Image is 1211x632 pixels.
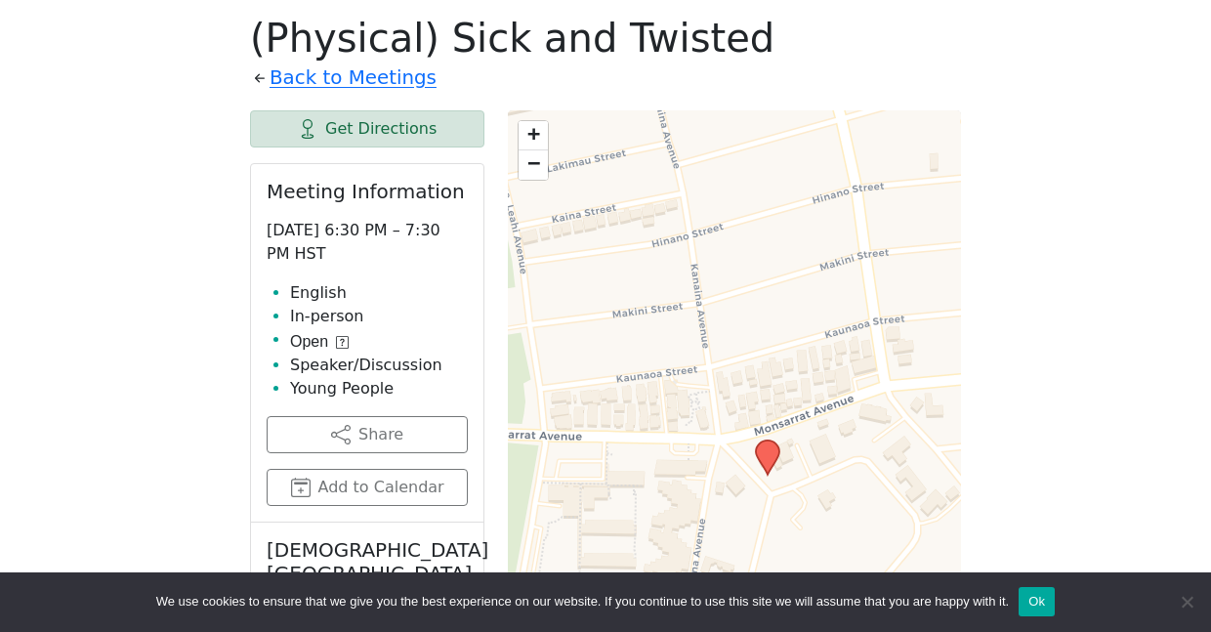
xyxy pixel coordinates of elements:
a: Zoom out [519,150,548,180]
a: Back to Meetings [270,62,437,96]
a: Zoom in [519,121,548,150]
button: Open [290,330,349,354]
span: We use cookies to ensure that we give you the best experience on our website. If you continue to ... [156,592,1009,611]
h2: [DEMOGRAPHIC_DATA][GEOGRAPHIC_DATA][US_STATE] [267,538,468,609]
span: − [527,150,540,175]
span: Open [290,330,328,354]
p: [DATE] 6:30 PM – 7:30 PM HST [267,219,468,266]
li: In-person [290,305,468,328]
a: Get Directions [250,110,484,147]
li: Young People [290,377,468,400]
h2: Meeting Information [267,180,468,203]
button: Ok [1019,587,1055,616]
button: Share [267,416,468,453]
h1: (Physical) Sick and Twisted [250,15,961,62]
span: + [527,121,540,146]
span: No [1177,592,1196,611]
li: Speaker/Discussion [290,354,468,377]
li: English [290,281,468,305]
button: Add to Calendar [267,469,468,506]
